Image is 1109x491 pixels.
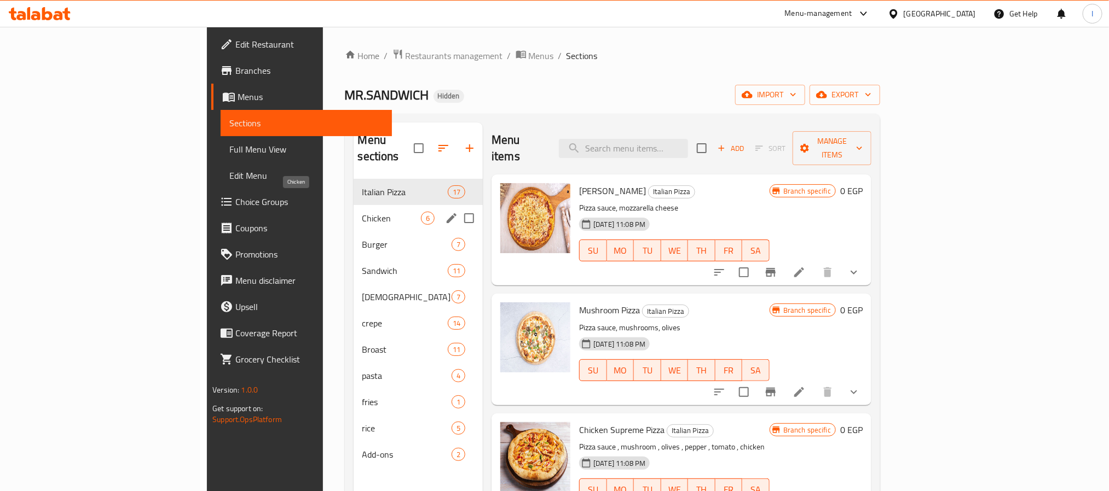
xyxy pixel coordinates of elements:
[235,38,383,51] span: Edit Restaurant
[362,238,452,251] span: Burger
[818,88,871,102] span: export
[452,292,465,302] span: 7
[841,259,867,285] button: show more
[720,363,738,378] span: FR
[584,363,602,378] span: SU
[492,132,546,165] h2: Menu items
[212,401,263,416] span: Get support on:
[692,243,711,259] span: TH
[362,264,448,277] span: Sandwich
[793,266,806,279] a: Edit menu item
[211,346,392,372] a: Grocery Checklist
[452,239,465,250] span: 7
[362,395,452,408] span: fries
[611,363,630,378] span: MO
[354,174,483,472] nav: Menu sections
[238,90,383,103] span: Menus
[362,317,448,330] span: crepe
[649,185,695,198] span: Italian Pizza
[841,379,867,405] button: show more
[211,189,392,215] a: Choice Groups
[692,363,711,378] span: TH
[430,135,457,161] span: Sort sections
[584,243,602,259] span: SU
[748,140,793,157] span: Select section first
[362,448,452,461] span: Add-ons
[354,336,483,363] div: Broast11
[715,359,743,381] button: FR
[229,143,383,156] span: Full Menu View
[690,137,713,160] span: Select section
[732,261,755,284] span: Select to update
[354,389,483,415] div: fries1
[706,259,732,285] button: sort-choices
[421,213,434,224] span: 6
[211,267,392,294] a: Menu disclaimer
[706,379,732,405] button: sort-choices
[421,212,435,225] div: items
[779,186,835,196] span: Branch specific
[235,221,383,235] span: Coupons
[448,187,465,197] span: 17
[607,239,634,261] button: MO
[661,359,689,381] button: WE
[235,300,383,313] span: Upsell
[452,238,465,251] div: items
[354,179,483,205] div: Italian Pizza17
[362,369,452,382] div: pasta
[847,266,860,279] svg: Show Choices
[579,359,607,381] button: SU
[392,49,503,63] a: Restaurants management
[434,90,464,103] div: Hidden
[448,264,465,277] div: items
[448,317,465,330] div: items
[667,424,713,437] span: Italian Pizza
[452,422,465,435] div: items
[904,8,976,20] div: [GEOGRAPHIC_DATA]
[211,241,392,267] a: Promotions
[407,137,430,160] span: Select all sections
[558,49,562,62] li: /
[212,383,239,397] span: Version:
[716,142,746,155] span: Add
[452,423,465,434] span: 5
[211,215,392,241] a: Coupons
[362,185,448,198] span: Italian Pizza
[758,259,784,285] button: Branch-specific-item
[840,183,863,198] h6: 0 EGP
[666,363,684,378] span: WE
[634,239,661,261] button: TU
[211,57,392,84] a: Branches
[744,88,796,102] span: import
[589,339,650,349] span: [DATE] 11:08 PM
[235,248,383,261] span: Promotions
[354,363,483,389] div: pasta4
[362,212,421,225] span: Chicken
[221,162,392,189] a: Edit Menu
[354,284,483,310] div: [DEMOGRAPHIC_DATA]7
[229,169,383,182] span: Edit Menu
[667,424,714,437] div: Italian Pizza
[211,84,392,110] a: Menus
[801,135,863,162] span: Manage items
[634,359,661,381] button: TU
[579,422,665,438] span: Chicken Supreme Pizza
[235,274,383,287] span: Menu disclaimer
[688,359,715,381] button: TH
[661,239,689,261] button: WE
[448,318,465,329] span: 14
[810,85,880,105] button: export
[758,379,784,405] button: Branch-specific-item
[452,395,465,408] div: items
[642,305,689,318] div: Italian Pizza
[457,135,483,161] button: Add section
[589,458,650,469] span: [DATE] 11:08 PM
[452,449,465,460] span: 2
[362,422,452,435] span: rice
[507,49,511,62] li: /
[448,266,465,276] span: 11
[735,85,805,105] button: import
[221,110,392,136] a: Sections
